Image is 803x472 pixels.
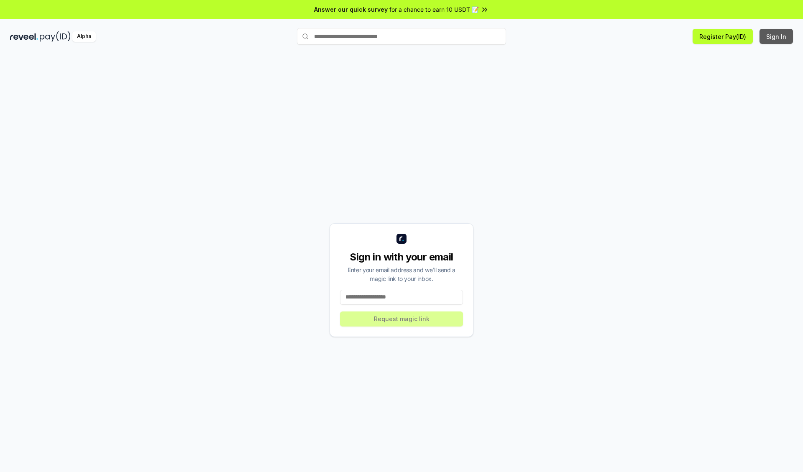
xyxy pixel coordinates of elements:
[314,5,388,14] span: Answer our quick survey
[693,29,753,44] button: Register Pay(ID)
[760,29,793,44] button: Sign In
[10,31,38,42] img: reveel_dark
[396,234,407,244] img: logo_small
[72,31,96,42] div: Alpha
[389,5,479,14] span: for a chance to earn 10 USDT 📝
[340,250,463,264] div: Sign in with your email
[40,31,71,42] img: pay_id
[340,265,463,283] div: Enter your email address and we’ll send a magic link to your inbox.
